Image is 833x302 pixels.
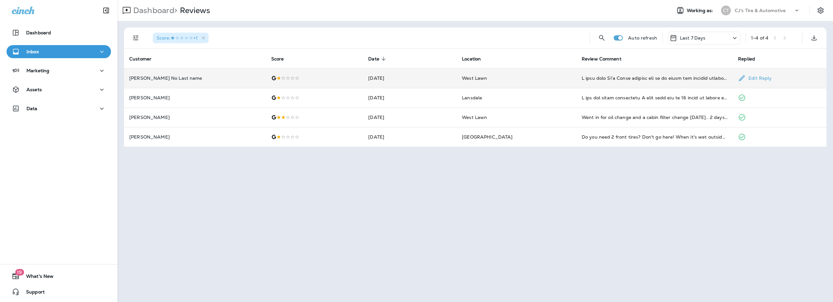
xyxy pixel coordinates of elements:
[582,56,630,62] span: Review Comment
[721,6,731,15] div: CT
[26,106,38,111] p: Data
[129,95,261,100] p: [PERSON_NAME]
[7,26,111,39] button: Dashboard
[157,35,198,41] span: Score : +1
[7,270,111,283] button: 19What's New
[26,68,49,73] p: Marketing
[582,75,728,81] div: I came into CJ’s Tires because one of my tires was wearing unevenly with high and low spots. At t...
[462,75,487,81] span: West Lawn
[735,8,786,13] p: CJ's Tire & Automotive
[363,68,457,88] td: [DATE]
[680,35,706,41] p: Last 7 Days
[595,31,608,44] button: Search Reviews
[7,45,111,58] button: Inbox
[20,274,54,281] span: What's New
[582,134,728,140] div: Do you need 2 front tires? Don't go here! When it's wet outside I spin my front tires because the...
[153,33,209,43] div: Score:1 Star+1
[462,56,481,62] span: Location
[97,4,115,17] button: Collapse Sidebar
[368,56,388,62] span: Date
[131,6,177,15] p: Dashboard >
[751,35,768,41] div: 1 - 4 of 4
[129,115,261,120] p: [PERSON_NAME]
[462,56,489,62] span: Location
[26,30,51,35] p: Dashboard
[271,56,284,62] span: Score
[738,56,763,62] span: Replied
[7,83,111,96] button: Assets
[129,56,151,62] span: Customer
[7,285,111,298] button: Support
[7,64,111,77] button: Marketing
[628,35,657,41] p: Auto refresh
[129,75,261,81] p: [PERSON_NAME] No Last name
[363,88,457,108] td: [DATE]
[462,114,487,120] span: West Lawn
[129,56,160,62] span: Customer
[746,75,772,81] p: Edit Reply
[738,56,755,62] span: Replied
[582,114,728,121] div: Went in for oil change and a cabin filter change 4 days ago.. 2 days go by, and I notice a large ...
[363,127,457,147] td: [DATE]
[462,134,512,140] span: [GEOGRAPHIC_DATA]
[808,31,821,44] button: Export as CSV
[582,94,728,101] div: I had the worst experience I have ever had in 20 years of owning a car. I chose CJs because a mal...
[582,56,621,62] span: Review Comment
[177,6,210,15] p: Reviews
[26,87,42,92] p: Assets
[271,56,292,62] span: Score
[26,49,39,54] p: Inbox
[368,56,379,62] span: Date
[129,31,142,44] button: Filters
[129,134,261,140] p: [PERSON_NAME]
[20,289,45,297] span: Support
[363,108,457,127] td: [DATE]
[15,269,24,276] span: 19
[687,8,715,13] span: Working as:
[7,102,111,115] button: Data
[815,5,826,16] button: Settings
[462,95,482,101] span: Lansdale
